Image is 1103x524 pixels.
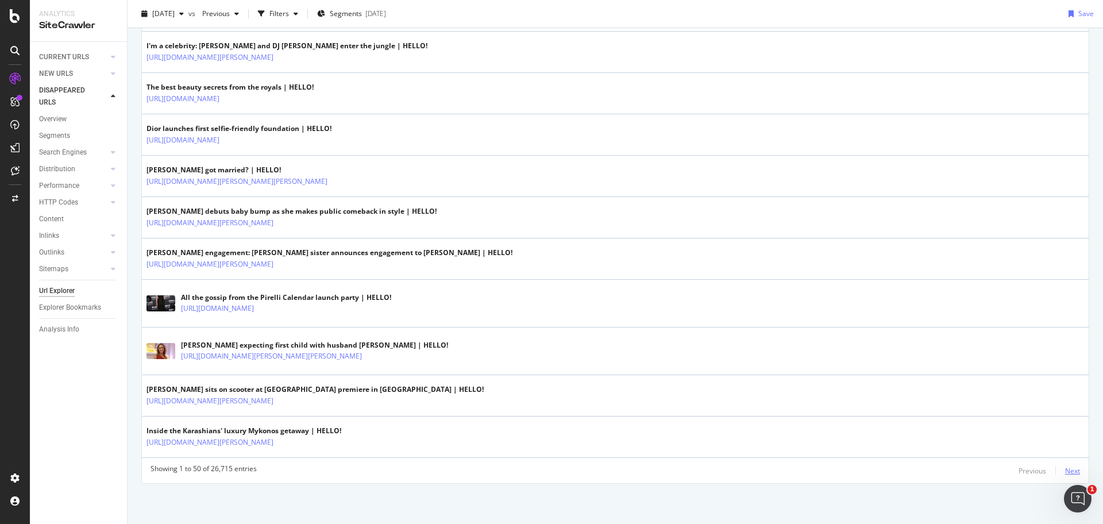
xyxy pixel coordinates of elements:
div: [PERSON_NAME] sits on scooter at [GEOGRAPHIC_DATA] premiere in [GEOGRAPHIC_DATA] | HELLO! [146,384,484,395]
button: Previous [1019,464,1046,477]
div: DISAPPEARED URLS [39,84,97,109]
div: Sitemaps [39,263,68,275]
div: HTTP Codes [39,196,78,209]
iframe: Intercom live chat [1064,485,1092,513]
div: NEW URLS [39,68,73,80]
div: All the gossip from the Pirelli Calendar launch party | HELLO! [181,292,391,303]
a: Performance [39,180,107,192]
a: Explorer Bookmarks [39,302,119,314]
a: CURRENT URLS [39,51,107,63]
a: [URL][DOMAIN_NAME][PERSON_NAME] [146,52,273,63]
button: Filters [253,5,303,23]
div: [PERSON_NAME] engagement: [PERSON_NAME] sister announces engagement to [PERSON_NAME] | HELLO! [146,248,512,258]
a: Url Explorer [39,285,119,297]
div: Inlinks [39,230,59,242]
div: [PERSON_NAME] got married? | HELLO! [146,165,365,175]
a: Search Engines [39,147,107,159]
a: Overview [39,113,119,125]
div: [PERSON_NAME] debuts baby bump as she makes public comeback in style | HELLO! [146,206,437,217]
div: Overview [39,113,67,125]
div: SiteCrawler [39,19,118,32]
a: [URL][DOMAIN_NAME][PERSON_NAME] [146,437,273,448]
a: [URL][DOMAIN_NAME] [181,303,254,314]
img: main image [146,343,175,359]
div: Content [39,213,64,225]
div: CURRENT URLS [39,51,89,63]
div: Analysis Info [39,323,79,336]
a: [URL][DOMAIN_NAME][PERSON_NAME][PERSON_NAME] [181,350,362,362]
div: Filters [269,9,289,18]
span: Previous [198,9,230,18]
div: Explorer Bookmarks [39,302,101,314]
a: [URL][DOMAIN_NAME][PERSON_NAME] [146,217,273,229]
div: Segments [39,130,70,142]
button: Next [1065,464,1080,477]
div: Showing 1 to 50 of 26,715 entries [151,464,257,477]
div: Dior launches first selfie-friendly foundation | HELLO! [146,124,331,134]
a: NEW URLS [39,68,107,80]
a: [URL][DOMAIN_NAME][PERSON_NAME][PERSON_NAME] [146,176,327,187]
a: [URL][DOMAIN_NAME][PERSON_NAME] [146,395,273,407]
a: Distribution [39,163,107,175]
div: Analytics [39,9,118,19]
div: Next [1065,466,1080,476]
div: Previous [1019,466,1046,476]
button: Previous [198,5,244,23]
div: The best beauty secrets from the royals | HELLO! [146,82,314,93]
a: [URL][DOMAIN_NAME] [146,93,219,105]
button: Segments[DATE] [313,5,391,23]
div: Search Engines [39,147,87,159]
a: Segments [39,130,119,142]
button: Save [1064,5,1094,23]
div: Save [1078,9,1094,18]
a: Sitemaps [39,263,107,275]
a: [URL][DOMAIN_NAME] [146,134,219,146]
a: Inlinks [39,230,107,242]
a: DISAPPEARED URLS [39,84,107,109]
a: HTTP Codes [39,196,107,209]
a: Outlinks [39,246,107,259]
a: [URL][DOMAIN_NAME][PERSON_NAME] [146,259,273,270]
div: Inside the Karashians' luxury Mykonos getaway | HELLO! [146,426,341,436]
a: Analysis Info [39,323,119,336]
span: 2025 Sep. 14th [152,9,175,18]
div: Distribution [39,163,75,175]
div: Performance [39,180,79,192]
div: Outlinks [39,246,64,259]
div: Url Explorer [39,285,75,297]
button: [DATE] [137,5,188,23]
a: Content [39,213,119,225]
span: vs [188,9,198,18]
span: Segments [330,9,362,18]
img: main image [146,295,175,311]
span: 1 [1087,485,1097,494]
div: [DATE] [365,9,386,18]
div: ​[PERSON_NAME] expecting first child with husband [PERSON_NAME]​ | HELLO! [181,340,448,350]
div: I'm a celebrity: [PERSON_NAME] and DJ [PERSON_NAME] enter the jungle | HELLO! [146,41,427,51]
